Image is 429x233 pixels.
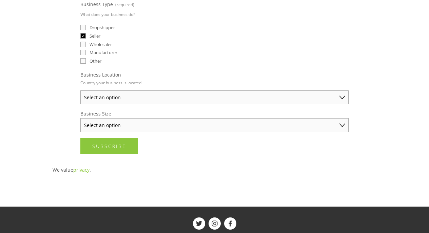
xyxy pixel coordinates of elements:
span: Wholesaler [90,41,112,47]
span: Business Location [80,71,121,78]
a: ShelfTrend [193,217,205,230]
span: Other [90,58,101,64]
p: We value . [53,166,377,174]
span: Manufacturer [90,49,117,56]
input: Seller [80,33,86,39]
input: Other [80,58,86,64]
select: Business Location [80,90,349,104]
p: Country your business is located [80,78,141,88]
span: Seller [90,33,100,39]
span: Business Size [80,110,111,117]
button: SubscribeSubscribe [80,138,138,154]
input: Dropshipper [80,25,86,30]
span: Dropshipper [90,24,115,30]
input: Manufacturer [80,50,86,55]
a: ShelfTrend [209,217,221,230]
span: Subscribe [92,143,126,149]
a: privacy [73,167,90,173]
select: Business Size [80,118,349,132]
a: ShelfTrend [224,217,236,230]
input: Wholesaler [80,42,86,47]
p: What does your business do? [80,9,135,19]
span: Business Type [80,1,113,7]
